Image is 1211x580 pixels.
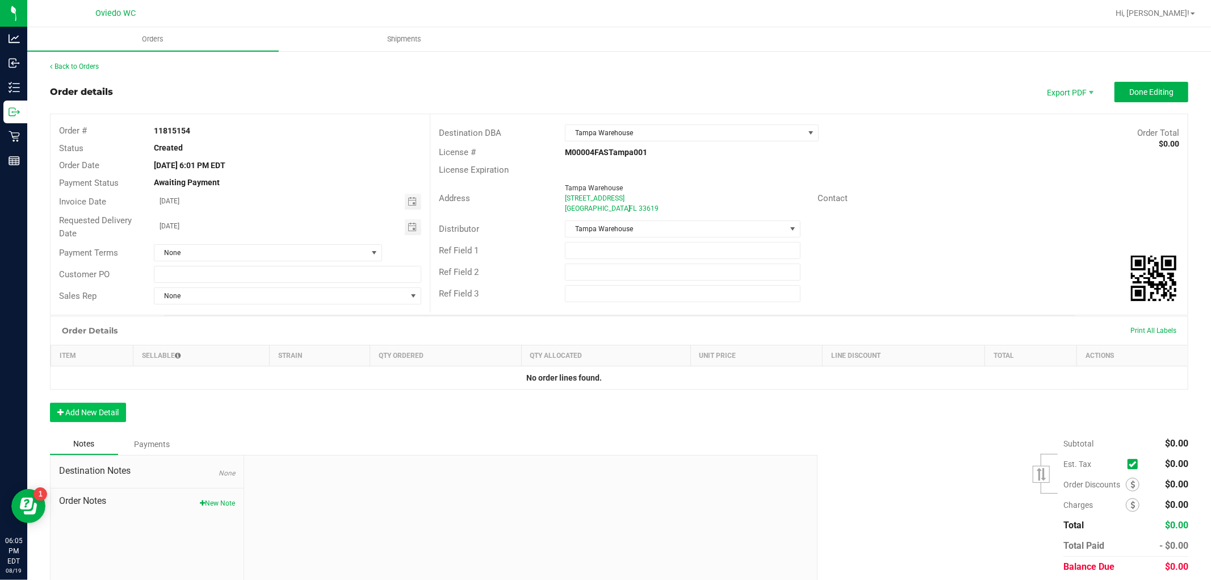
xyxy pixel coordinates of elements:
span: Order Discounts [1063,480,1126,489]
span: Tampa Warehouse [565,125,804,141]
th: Total [985,345,1077,366]
a: Orders [27,27,279,51]
span: Ref Field 2 [439,267,479,277]
span: Print All Labels [1130,327,1176,335]
p: 06:05 PM EDT [5,536,22,566]
li: Export PDF [1035,82,1103,102]
span: [GEOGRAPHIC_DATA] [565,205,630,212]
span: Oviedo WC [96,9,136,18]
span: $0.00 [1165,561,1188,572]
span: License Expiration [439,165,509,175]
a: Shipments [279,27,530,51]
img: Scan me! [1131,256,1176,301]
span: Destination Notes [59,464,235,478]
th: Strain [270,345,370,366]
span: Destination DBA [439,128,501,138]
span: Address [439,193,470,203]
strong: Created [154,143,183,152]
iframe: Resource center [11,489,45,523]
span: $0.00 [1165,520,1188,531]
span: [STREET_ADDRESS] [565,194,625,202]
span: , [628,205,629,212]
iframe: Resource center unread badge [33,487,47,501]
strong: No order lines found. [526,373,602,382]
strong: [DATE] 6:01 PM EDT [154,161,225,170]
strong: M00004FASTampa001 [565,148,647,157]
span: Status [59,143,83,153]
span: FL [629,205,636,212]
th: Qty Ordered [370,345,522,366]
span: Ref Field 3 [439,289,479,299]
button: Done Editing [1114,82,1188,102]
span: Ref Field 1 [439,245,479,256]
inline-svg: Inventory [9,82,20,93]
div: Notes [50,433,118,455]
span: Toggle calendar [405,194,421,210]
th: Line Discount [823,345,985,366]
span: Est. Tax [1063,460,1123,469]
inline-svg: Inbound [9,57,20,69]
inline-svg: Analytics [9,33,20,44]
span: Tampa Warehouse [565,184,623,192]
th: Sellable [133,345,270,366]
span: None [219,469,235,477]
th: Item [51,345,133,366]
span: Charges [1063,500,1126,510]
a: Back to Orders [50,62,99,70]
span: Order Total [1137,128,1179,138]
span: Contact [818,193,848,203]
span: 33619 [639,205,659,212]
div: Payments [118,434,186,454]
span: $0.00 [1165,438,1188,449]
span: Total Paid [1063,540,1104,551]
th: Actions [1077,345,1188,366]
span: License # [439,147,476,157]
span: Hi, [PERSON_NAME]! [1116,9,1189,18]
span: Done Editing [1129,87,1174,97]
span: Shipments [372,34,437,44]
span: None [154,245,367,261]
span: $0.00 [1165,458,1188,469]
span: Order Notes [59,494,235,508]
inline-svg: Outbound [9,106,20,118]
span: None [154,288,407,304]
span: Balance Due [1063,561,1114,572]
button: Add New Detail [50,403,126,422]
span: Orders [127,34,179,44]
qrcode: 11815154 [1131,256,1176,301]
button: New Note [200,498,235,508]
strong: $0.00 [1159,139,1179,148]
inline-svg: Reports [9,155,20,166]
strong: 11815154 [154,126,190,135]
h1: Order Details [62,326,118,335]
th: Unit Price [690,345,823,366]
span: Payment Status [59,178,119,188]
th: Qty Allocated [521,345,690,366]
span: Payment Terms [59,248,118,258]
span: Order Date [59,160,99,170]
strong: Awaiting Payment [154,178,220,187]
span: Calculate excise tax [1128,457,1143,472]
inline-svg: Retail [9,131,20,142]
span: - $0.00 [1159,540,1188,551]
p: 08/19 [5,566,22,575]
span: Subtotal [1063,439,1093,448]
span: Toggle calendar [405,219,421,235]
div: Order details [50,85,113,99]
span: Customer PO [59,269,110,279]
span: Tampa Warehouse [565,221,786,237]
span: Sales Rep [59,291,97,301]
span: Distributor [439,224,479,234]
span: Invoice Date [59,197,106,207]
span: Total [1063,520,1084,531]
span: Requested Delivery Date [59,215,132,239]
span: $0.00 [1165,479,1188,490]
span: $0.00 [1165,499,1188,510]
span: Order # [59,126,87,136]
